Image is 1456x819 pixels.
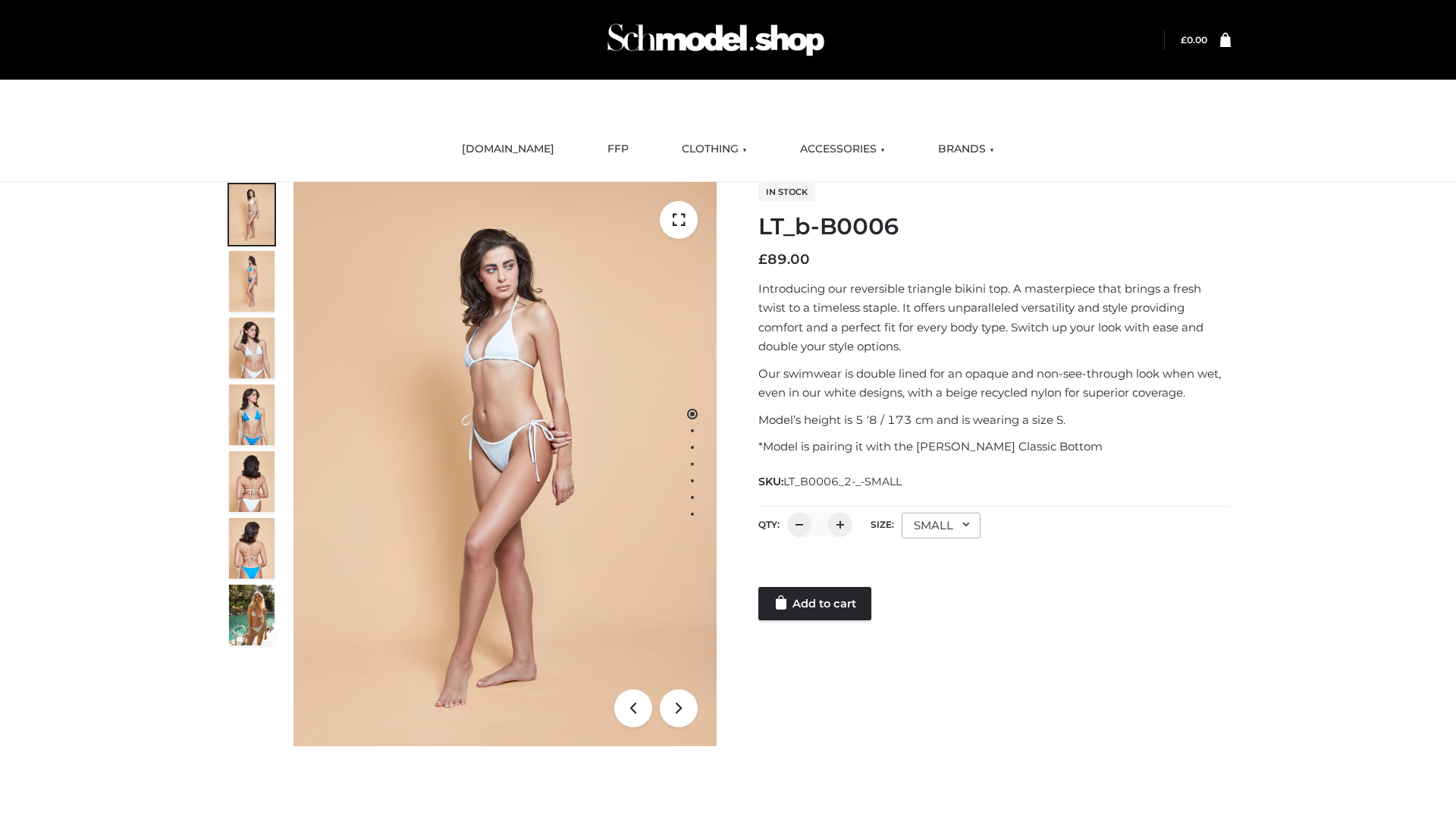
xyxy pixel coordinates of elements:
[758,251,810,268] bdi: 89.00
[1181,34,1187,45] span: £
[229,585,275,645] img: Arieltop_CloudNine_AzureSky2.jpg
[229,518,275,579] img: ArielClassicBikiniTop_CloudNine_AzureSky_OW114ECO_8-scaled.jpg
[229,451,275,512] img: ArielClassicBikiniTop_CloudNine_AzureSky_OW114ECO_7-scaled.jpg
[758,472,903,491] span: SKU:
[927,133,1006,166] a: BRANDS
[758,587,871,620] a: Add to cart
[229,318,275,378] img: ArielClassicBikiniTop_CloudNine_AzureSky_OW114ECO_3-scaled.jpg
[758,279,1231,356] p: Introducing our reversible triangle bikini top. A masterpiece that brings a fresh twist to a time...
[670,133,758,166] a: CLOTHING
[1181,34,1207,45] bdi: 0.00
[758,519,780,530] label: QTY:
[229,384,275,445] img: ArielClassicBikiniTop_CloudNine_AzureSky_OW114ECO_4-scaled.jpg
[758,213,1231,240] h1: LT_b-B0006
[450,133,566,166] a: [DOMAIN_NAME]
[758,251,767,268] span: £
[758,437,1231,457] p: *Model is pairing it with the [PERSON_NAME] Classic Bottom
[1181,34,1207,45] a: £0.00
[602,10,830,70] img: Schmodel Admin 964
[758,183,815,201] span: In stock
[871,519,894,530] label: Size:
[758,410,1231,430] p: Model’s height is 5 ‘8 / 173 cm and is wearing a size S.
[229,184,275,245] img: ArielClassicBikiniTop_CloudNine_AzureSky_OW114ECO_1-scaled.jpg
[596,133,640,166] a: FFP
[229,251,275,312] img: ArielClassicBikiniTop_CloudNine_AzureSky_OW114ECO_2-scaled.jpg
[783,475,902,488] span: LT_B0006_2-_-SMALL
[758,364,1231,403] p: Our swimwear is double lined for an opaque and non-see-through look when wet, even in our white d...
[902,513,981,538] div: SMALL
[293,182,717,746] img: ArielClassicBikiniTop_CloudNine_AzureSky_OW114ECO_1
[789,133,896,166] a: ACCESSORIES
